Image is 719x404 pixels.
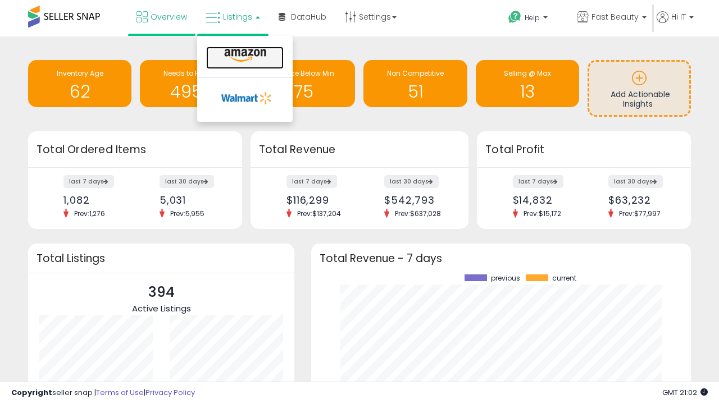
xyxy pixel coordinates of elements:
h1: 13 [481,82,574,101]
span: Prev: 5,955 [165,209,210,218]
span: Listings [223,11,252,22]
span: Active Listings [132,302,191,314]
span: Prev: $137,204 [292,209,347,218]
h3: Total Revenue [259,142,460,158]
label: last 7 days [63,175,114,188]
h3: Total Profit [485,142,682,158]
span: Prev: $77,997 [613,209,666,218]
span: Fast Beauty [591,11,639,22]
a: Needs to Reprice 4956 [140,60,243,107]
span: 2025-09-14 21:02 GMT [662,387,708,398]
div: seller snap | | [11,388,195,398]
span: Selling @ Max [504,68,551,78]
label: last 7 days [286,175,337,188]
span: Non Competitive [387,68,444,78]
div: $14,832 [513,194,576,206]
span: DataHub [291,11,326,22]
a: Non Competitive 51 [363,60,467,107]
span: Hi IT [671,11,686,22]
div: 1,082 [63,194,126,206]
h3: Total Listings [37,254,286,263]
h1: 4956 [145,82,238,101]
h1: 51 [369,82,461,101]
a: Inventory Age 62 [28,60,131,107]
strong: Copyright [11,387,52,398]
span: BB Price Below Min [272,68,334,78]
a: Help [499,2,567,36]
a: Privacy Policy [145,387,195,398]
i: Get Help [508,10,522,24]
label: last 30 days [608,175,663,188]
span: Help [525,13,540,22]
a: BB Price Below Min 75 [252,60,355,107]
h1: 62 [34,82,126,101]
label: last 30 days [160,175,214,188]
h3: Total Ordered Items [37,142,234,158]
span: Prev: 1,276 [69,209,111,218]
span: Prev: $637,028 [389,209,447,218]
div: $116,299 [286,194,351,206]
a: Add Actionable Insights [589,62,689,115]
div: $542,793 [384,194,449,206]
span: Inventory Age [57,68,103,78]
h1: 75 [257,82,349,101]
span: Needs to Reprice [163,68,220,78]
a: Selling @ Max 13 [476,60,579,107]
div: $63,232 [608,194,671,206]
label: last 7 days [513,175,563,188]
div: 5,031 [160,194,222,206]
h3: Total Revenue - 7 days [320,254,682,263]
span: previous [491,274,520,282]
a: Terms of Use [96,387,144,398]
label: last 30 days [384,175,439,188]
a: Hi IT [657,11,694,36]
span: Overview [151,11,187,22]
span: Prev: $15,172 [518,209,567,218]
p: 394 [132,282,191,303]
span: current [552,274,576,282]
span: Add Actionable Insights [611,89,670,110]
